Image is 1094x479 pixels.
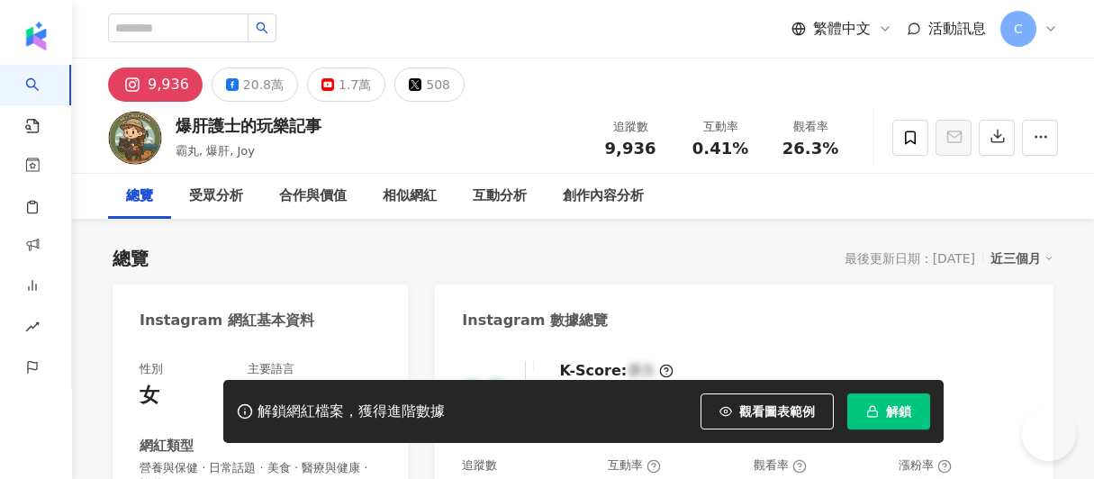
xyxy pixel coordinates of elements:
[148,72,189,97] div: 9,936
[462,457,497,474] div: 追蹤數
[782,140,838,158] span: 26.3%
[383,185,437,207] div: 相似網紅
[605,139,656,158] span: 9,936
[1014,19,1023,39] span: C
[701,393,834,429] button: 觀看圖表範例
[559,361,674,381] div: K-Score :
[212,68,298,102] button: 20.8萬
[754,457,807,474] div: 觀看率
[686,118,755,136] div: 互動率
[990,247,1053,270] div: 近三個月
[473,185,527,207] div: 互動分析
[176,114,321,137] div: 爆肝護士的玩樂記事
[189,185,243,207] div: 受眾分析
[776,118,845,136] div: 觀看率
[256,22,268,34] span: search
[176,144,255,158] span: 霸丸, 爆肝, Joy
[243,72,284,97] div: 20.8萬
[739,404,815,419] span: 觀看圖表範例
[899,457,952,474] div: 漲粉率
[596,118,665,136] div: 追蹤數
[25,309,40,349] span: rise
[126,185,153,207] div: 總覽
[108,111,162,165] img: KOL Avatar
[279,185,347,207] div: 合作與價值
[563,185,644,207] div: 創作內容分析
[140,361,163,377] div: 性別
[248,361,294,377] div: 主要語言
[25,65,61,135] a: search
[813,19,871,39] span: 繁體中文
[845,251,975,266] div: 最後更新日期：[DATE]
[426,72,450,97] div: 508
[258,402,445,421] div: 解鎖網紅檔案，獲得進階數據
[692,140,748,158] span: 0.41%
[462,311,608,330] div: Instagram 數據總覽
[113,246,149,271] div: 總覽
[608,457,661,474] div: 互動率
[928,20,986,37] span: 活動訊息
[140,437,194,456] div: 網紅類型
[22,22,50,50] img: logo icon
[108,68,203,102] button: 9,936
[886,404,911,419] span: 解鎖
[140,311,314,330] div: Instagram 網紅基本資料
[307,68,385,102] button: 1.7萬
[847,393,930,429] button: 解鎖
[394,68,465,102] button: 508
[339,72,371,97] div: 1.7萬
